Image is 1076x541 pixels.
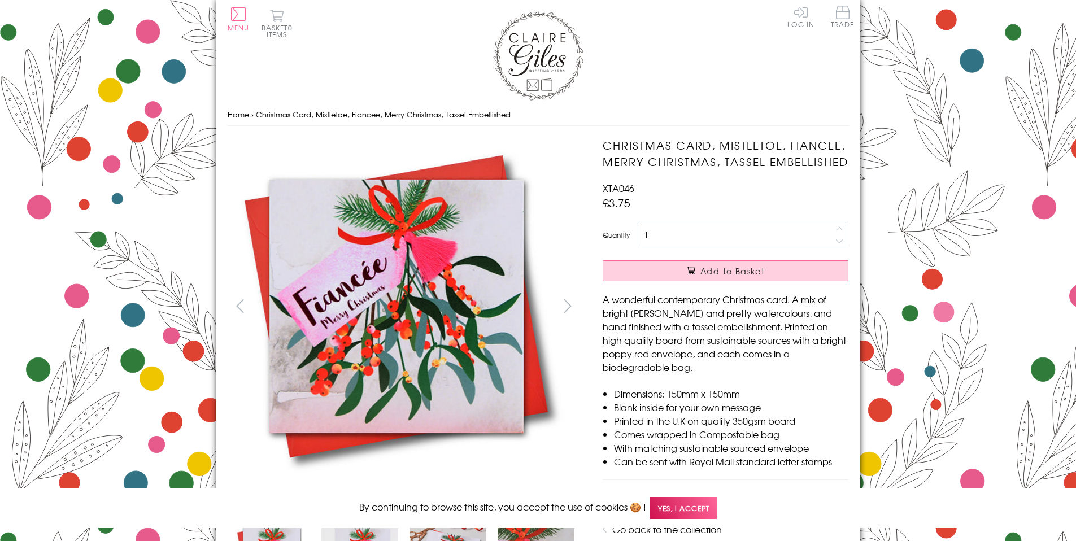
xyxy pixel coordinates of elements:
a: Trade [831,6,855,30]
button: prev [228,293,253,319]
li: Dimensions: 150mm x 150mm [614,387,848,400]
span: 0 items [267,23,293,40]
li: Comes wrapped in Compostable bag [614,427,848,441]
button: next [555,293,580,319]
span: › [251,109,254,120]
h1: Christmas Card, Mistletoe, Fiancee, Merry Christmas, Tassel Embellished [603,137,848,170]
img: Claire Giles Greetings Cards [493,11,583,101]
span: XTA046 [603,181,634,195]
button: Basket0 items [262,9,293,38]
span: Yes, I accept [650,497,717,519]
img: Christmas Card, Mistletoe, Fiancee, Merry Christmas, Tassel Embellished [227,137,566,475]
nav: breadcrumbs [228,103,849,126]
a: Go back to the collection [612,522,722,536]
img: Christmas Card, Mistletoe, Fiancee, Merry Christmas, Tassel Embellished [580,137,919,476]
a: Log In [787,6,814,28]
span: Add to Basket [700,265,765,277]
span: Menu [228,23,250,33]
li: Printed in the U.K on quality 350gsm board [614,414,848,427]
span: Christmas Card, Mistletoe, Fiancee, Merry Christmas, Tassel Embellished [256,109,511,120]
li: With matching sustainable sourced envelope [614,441,848,455]
button: Add to Basket [603,260,848,281]
span: Trade [831,6,855,28]
button: Menu [228,7,250,31]
a: Home [228,109,249,120]
li: Blank inside for your own message [614,400,848,414]
li: Can be sent with Royal Mail standard letter stamps [614,455,848,468]
p: A wonderful contemporary Christmas card. A mix of bright [PERSON_NAME] and pretty watercolours, a... [603,293,848,374]
span: £3.75 [603,195,630,211]
label: Quantity [603,230,630,240]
